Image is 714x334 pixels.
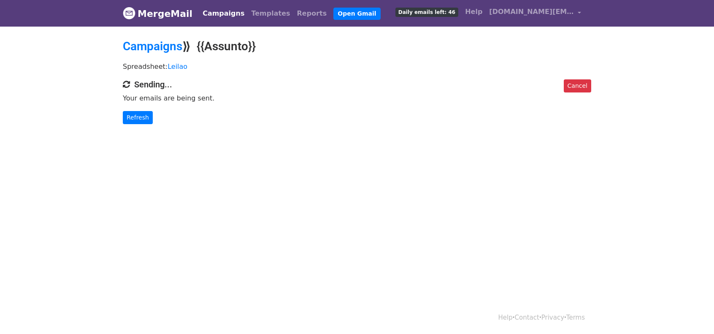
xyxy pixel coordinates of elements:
[541,314,564,321] a: Privacy
[168,62,187,71] a: Leilao
[248,5,293,22] a: Templates
[123,111,153,124] a: Refresh
[564,79,591,92] a: Cancel
[498,314,513,321] a: Help
[333,8,380,20] a: Open Gmail
[199,5,248,22] a: Campaigns
[123,7,135,19] img: MergeMail logo
[392,3,462,20] a: Daily emails left: 46
[395,8,458,17] span: Daily emails left: 46
[489,7,573,17] span: [DOMAIN_NAME][EMAIL_ADDRESS][DOMAIN_NAME]
[462,3,486,20] a: Help
[123,62,591,71] p: Spreadsheet:
[123,5,192,22] a: MergeMail
[294,5,330,22] a: Reports
[486,3,584,23] a: [DOMAIN_NAME][EMAIL_ADDRESS][DOMAIN_NAME]
[123,39,182,53] a: Campaigns
[123,79,591,90] h4: Sending...
[123,94,591,103] p: Your emails are being sent.
[123,39,591,54] h2: ⟫ {{Assunto}}
[566,314,585,321] a: Terms
[515,314,539,321] a: Contact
